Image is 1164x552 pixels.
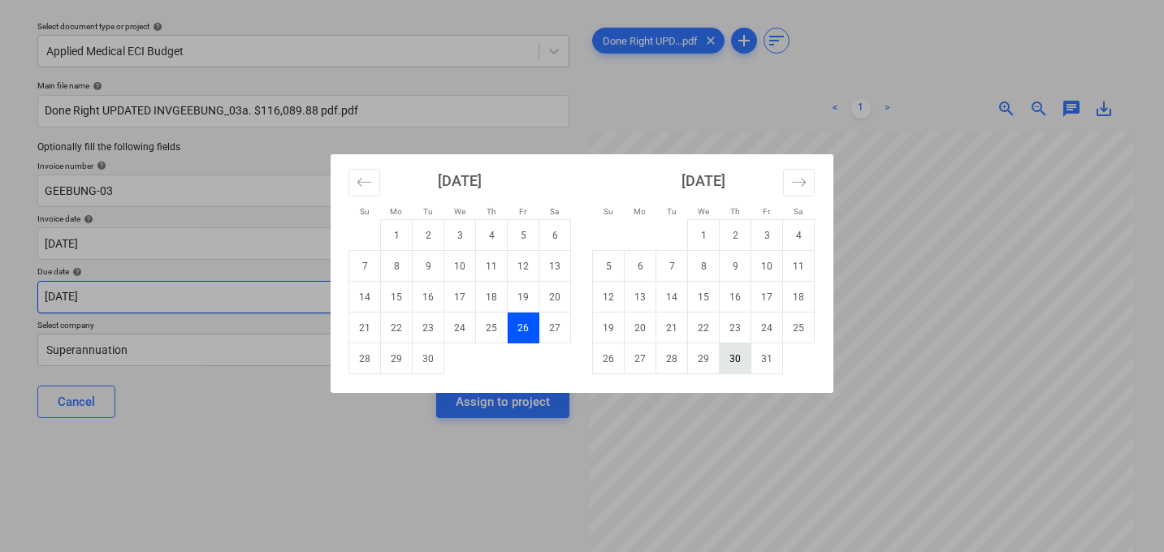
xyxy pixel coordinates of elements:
[476,220,508,251] td: Thursday, September 4, 2025
[381,313,413,343] td: Monday, September 22, 2025
[751,343,783,374] td: Friday, October 31, 2025
[413,282,444,313] td: Tuesday, September 16, 2025
[682,172,725,189] strong: [DATE]
[444,251,476,282] td: Wednesday, September 10, 2025
[720,251,751,282] td: Thursday, October 9, 2025
[539,251,571,282] td: Saturday, September 13, 2025
[381,251,413,282] td: Monday, September 8, 2025
[656,313,688,343] td: Tuesday, October 21, 2025
[698,207,709,216] small: We
[688,251,720,282] td: Wednesday, October 8, 2025
[593,313,625,343] td: Sunday, October 19, 2025
[349,282,381,313] td: Sunday, September 14, 2025
[519,207,526,216] small: Fr
[667,207,677,216] small: Tu
[1083,474,1164,552] iframe: Chat Widget
[751,313,783,343] td: Friday, October 24, 2025
[751,251,783,282] td: Friday, October 10, 2025
[783,169,815,196] button: Move forward to switch to the next month.
[783,251,815,282] td: Saturday, October 11, 2025
[476,282,508,313] td: Thursday, September 18, 2025
[720,313,751,343] td: Thursday, October 23, 2025
[656,282,688,313] td: Tuesday, October 14, 2025
[476,313,508,343] td: Thursday, September 25, 2025
[539,220,571,251] td: Saturday, September 6, 2025
[656,343,688,374] td: Tuesday, October 28, 2025
[349,343,381,374] td: Sunday, September 28, 2025
[625,282,656,313] td: Monday, October 13, 2025
[423,207,433,216] small: Tu
[688,313,720,343] td: Wednesday, October 22, 2025
[625,343,656,374] td: Monday, October 27, 2025
[794,207,803,216] small: Sa
[730,207,740,216] small: Th
[349,251,381,282] td: Sunday, September 7, 2025
[634,207,646,216] small: Mo
[508,313,539,343] td: Selected. Friday, September 26, 2025
[476,251,508,282] td: Thursday, September 11, 2025
[381,343,413,374] td: Monday, September 29, 2025
[688,343,720,374] td: Wednesday, October 29, 2025
[454,207,465,216] small: We
[688,220,720,251] td: Wednesday, October 1, 2025
[625,313,656,343] td: Monday, October 20, 2025
[720,343,751,374] td: Thursday, October 30, 2025
[688,282,720,313] td: Wednesday, October 15, 2025
[593,251,625,282] td: Sunday, October 5, 2025
[625,251,656,282] td: Monday, October 6, 2025
[656,251,688,282] td: Tuesday, October 7, 2025
[390,207,402,216] small: Mo
[763,207,770,216] small: Fr
[444,220,476,251] td: Wednesday, September 3, 2025
[593,343,625,374] td: Sunday, October 26, 2025
[348,169,380,196] button: Move backward to switch to the previous month.
[381,220,413,251] td: Monday, September 1, 2025
[783,220,815,251] td: Saturday, October 4, 2025
[413,343,444,374] td: Tuesday, September 30, 2025
[720,282,751,313] td: Thursday, October 16, 2025
[593,282,625,313] td: Sunday, October 12, 2025
[413,220,444,251] td: Tuesday, September 2, 2025
[487,207,496,216] small: Th
[539,313,571,343] td: Saturday, September 27, 2025
[604,207,613,216] small: Su
[360,207,370,216] small: Su
[381,282,413,313] td: Monday, September 15, 2025
[751,220,783,251] td: Friday, October 3, 2025
[720,220,751,251] td: Thursday, October 2, 2025
[331,154,833,393] div: Calendar
[508,251,539,282] td: Friday, September 12, 2025
[550,207,559,216] small: Sa
[413,313,444,343] td: Tuesday, September 23, 2025
[438,172,482,189] strong: [DATE]
[413,251,444,282] td: Tuesday, September 9, 2025
[508,282,539,313] td: Friday, September 19, 2025
[444,282,476,313] td: Wednesday, September 17, 2025
[539,282,571,313] td: Saturday, September 20, 2025
[783,282,815,313] td: Saturday, October 18, 2025
[444,313,476,343] td: Wednesday, September 24, 2025
[349,313,381,343] td: Sunday, September 21, 2025
[508,220,539,251] td: Friday, September 5, 2025
[751,282,783,313] td: Friday, October 17, 2025
[783,313,815,343] td: Saturday, October 25, 2025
